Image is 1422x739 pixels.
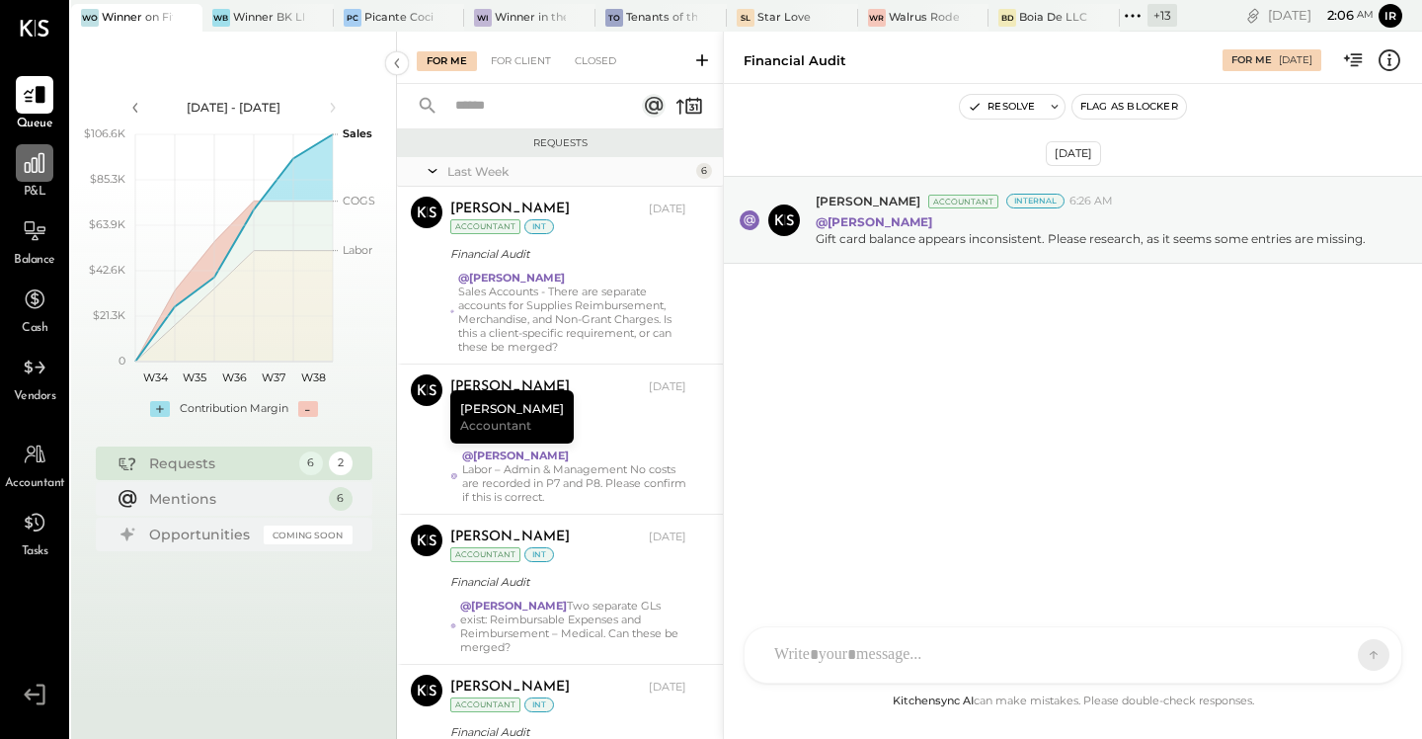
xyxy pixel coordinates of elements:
strong: @[PERSON_NAME] [462,449,569,462]
div: Requests [407,136,713,150]
strong: @[PERSON_NAME] [460,599,567,613]
text: W38 [300,370,325,384]
a: Accountant [1,436,68,493]
div: [PERSON_NAME] [450,377,570,397]
a: Tasks [1,504,68,561]
div: [PERSON_NAME] [450,528,570,547]
span: Accountant [5,475,65,493]
span: [PERSON_NAME] [816,193,920,209]
a: P&L [1,144,68,202]
div: Winner in the Park [495,10,566,26]
div: Accountant [450,547,520,562]
span: Queue [17,116,53,133]
text: $42.6K [89,263,125,277]
div: [DATE] - [DATE] [150,99,318,116]
text: $21.3K [93,308,125,322]
div: [DATE] [1268,6,1374,25]
text: W36 [221,370,246,384]
div: 6 [299,452,323,475]
div: Tenants of the Trees [626,10,697,26]
div: 6 [329,487,353,511]
div: Requests [149,453,289,473]
div: Financial Audit [744,51,846,70]
div: For Me [1231,53,1272,67]
div: Sales Accounts - There are separate accounts for Supplies Reimbursement, Merchandise, and Non-Gra... [458,285,686,354]
span: 6:26 AM [1069,194,1113,209]
div: Wo [81,9,99,27]
button: Ir [1379,4,1402,28]
div: Accountant [450,219,520,234]
div: Mentions [149,489,319,509]
div: Coming Soon [264,526,353,544]
div: Financial Audit [450,244,680,264]
div: SL [737,9,754,27]
span: Balance [14,252,55,270]
div: Opportunities [149,525,254,544]
text: Labor [343,243,372,257]
strong: @[PERSON_NAME] [816,214,932,229]
div: Winner BK LLC [233,10,304,26]
div: [PERSON_NAME] [450,390,574,444]
span: Cash [22,320,47,338]
div: Closed [565,51,626,71]
div: BD [998,9,1016,27]
div: Walrus Rodeo [889,10,960,26]
div: [DATE] [649,379,686,395]
div: + [150,401,170,417]
div: 2 [329,452,353,475]
text: W37 [262,370,285,384]
span: Vendors [14,388,56,406]
div: PC [344,9,361,27]
div: For Me [417,51,477,71]
strong: @[PERSON_NAME] [458,271,565,285]
div: Star Love [757,10,811,26]
div: Accountant [928,195,998,208]
div: Last Week [447,163,691,180]
div: Picante Cocina Mexicana Rest [364,10,435,26]
text: W35 [183,370,206,384]
div: To [605,9,623,27]
div: int [524,698,554,712]
div: Labor – Admin & Management No costs are recorded in P7 and P8. Please confirm if this is correct. [462,462,686,504]
div: WR [868,9,886,27]
div: copy link [1243,5,1263,26]
span: 2 : 06 [1314,6,1354,25]
div: For Client [481,51,561,71]
div: - [298,401,318,417]
div: [DATE] [1279,53,1312,67]
div: + 13 [1147,4,1177,27]
div: [PERSON_NAME] [450,678,570,698]
div: [DATE] [649,680,686,696]
span: am [1357,8,1374,22]
text: 0 [118,354,125,368]
span: Tasks [22,543,48,561]
div: Winner on Fifth LLC [102,10,173,26]
div: Wi [474,9,492,27]
div: int [524,219,554,234]
div: Contribution Margin [180,401,288,417]
text: $63.9K [89,217,125,231]
div: WB [212,9,230,27]
text: $85.3K [90,172,125,186]
div: int [524,547,554,562]
button: Flag as Blocker [1072,95,1186,119]
a: Cash [1,281,68,338]
a: Balance [1,212,68,270]
div: [DATE] [1046,141,1101,166]
text: COGS [343,194,375,207]
div: [DATE] [649,202,686,217]
text: Sales [343,126,372,140]
span: Accountant [460,417,531,434]
div: [DATE] [649,530,686,545]
a: Queue [1,76,68,133]
span: P&L [24,184,46,202]
div: Financial Audit [450,572,680,592]
div: [PERSON_NAME] [450,200,570,219]
text: W34 [142,370,168,384]
div: Gift card balance appears inconsistent. Please research, as it seems some entries are missing. [816,230,1366,247]
div: Boia De LLC [1019,10,1087,26]
div: Two separate GLs exist: Reimbursable Expenses and Reimbursement – Medical. Can these be merged? [460,599,686,654]
div: Accountant [450,698,520,712]
div: Internal [1006,194,1065,208]
a: Vendors [1,349,68,406]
